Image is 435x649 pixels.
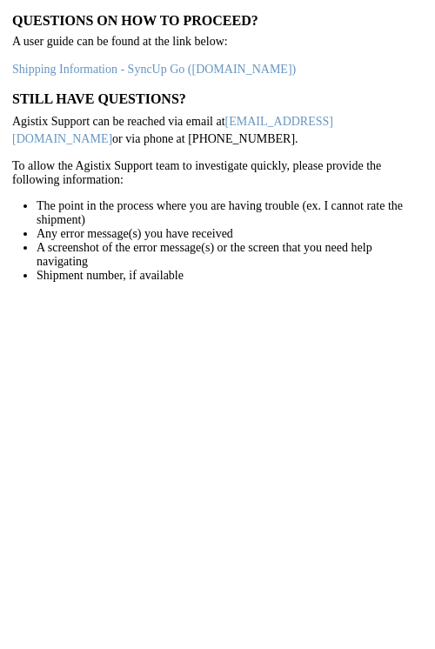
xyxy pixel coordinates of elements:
h3: Still have questions? [12,90,423,107]
li: A screenshot of the error message(s) or the screen that you need help navigating [37,241,423,269]
li: Shipment number, if available [37,269,423,283]
p: Agistix Support can be reached via email at or via phone at [PHONE_NUMBER]. [12,113,423,147]
p: To allow the Agistix Support team to investigate quickly, please provide the following information: [12,159,423,187]
a: Shipping Information - SyncUp Go ([DOMAIN_NAME]) [12,63,296,76]
h3: Questions on how to proceed? [12,12,423,29]
p: A user guide can be found at the link below: [12,35,423,49]
li: The point in the process where you are having trouble (ex. I cannot rate the shipment) [37,199,423,227]
li: Any error message(s) you have received [37,227,423,241]
a: [EMAIL_ADDRESS][DOMAIN_NAME] [12,115,333,145]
